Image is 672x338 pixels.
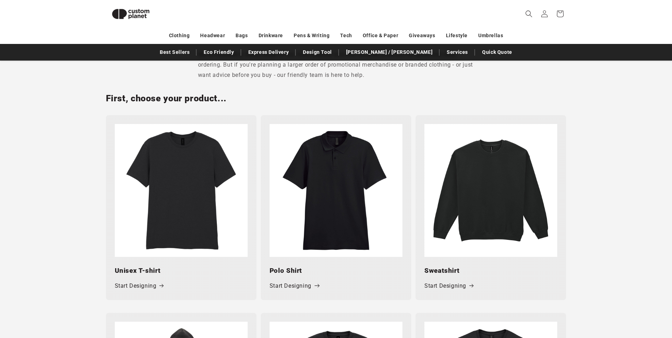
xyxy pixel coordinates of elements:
[270,281,318,291] a: Start Designing
[424,124,557,257] img: Heavy Blend adult crew neck sweatshirt
[115,281,164,291] a: Start Designing
[554,261,672,338] iframe: Chat Widget
[424,281,473,291] a: Start Designing
[521,6,537,22] summary: Search
[270,266,402,276] h3: Polo Shirt
[343,46,436,58] a: [PERSON_NAME] / [PERSON_NAME]
[443,46,471,58] a: Services
[259,29,283,42] a: Drinkware
[446,29,468,42] a: Lifestyle
[245,46,293,58] a: Express Delivery
[478,29,503,42] a: Umbrellas
[115,124,248,257] img: Softstyle™ adult ringspun t-shirt
[115,266,248,276] h3: Unisex T-shirt
[340,29,352,42] a: Tech
[106,3,156,25] img: Custom Planet
[363,29,398,42] a: Office & Paper
[409,29,435,42] a: Giveaways
[106,93,227,104] h2: First, choose your product...
[270,124,402,257] img: Softstyle™ adult double piqué polo
[198,50,474,80] p: We've included a select range of our most popular and well stocked products for quick and easy or...
[236,29,248,42] a: Bags
[294,29,329,42] a: Pens & Writing
[424,266,557,276] h3: Sweatshirt
[200,46,237,58] a: Eco Friendly
[156,46,193,58] a: Best Sellers
[299,46,335,58] a: Design Tool
[169,29,190,42] a: Clothing
[479,46,516,58] a: Quick Quote
[200,29,225,42] a: Headwear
